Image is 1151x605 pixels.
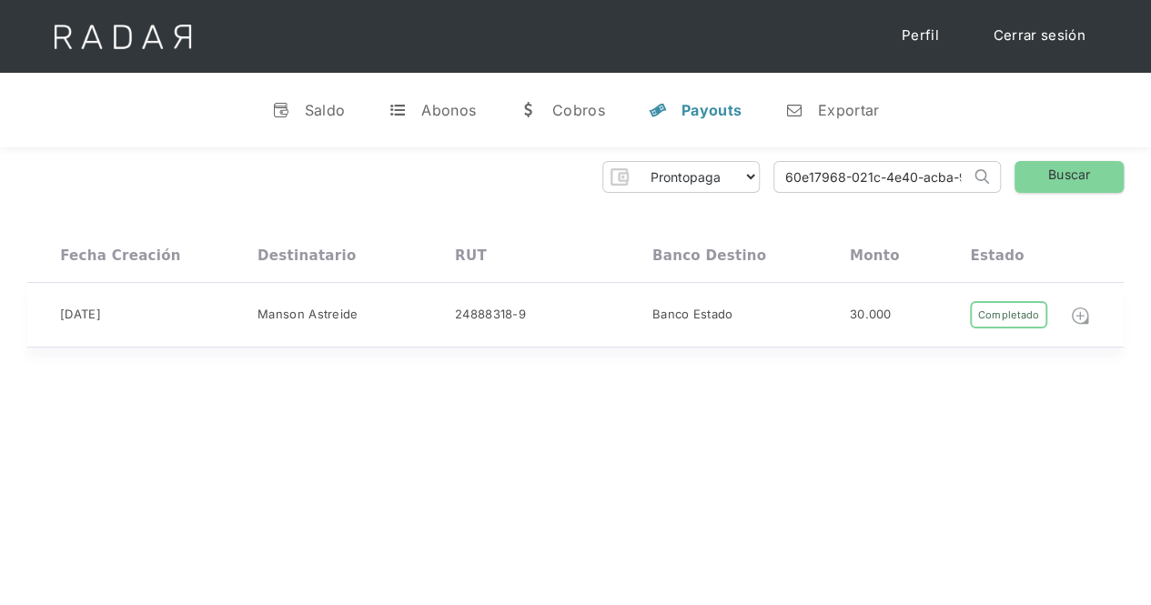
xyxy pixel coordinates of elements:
div: Payouts [682,101,742,119]
a: Perfil [883,18,957,54]
a: Cerrar sesión [975,18,1104,54]
div: Saldo [305,101,346,119]
div: Destinatario [257,247,356,264]
div: Completado [970,301,1046,329]
div: Estado [970,247,1024,264]
input: Busca por ID [774,162,970,192]
div: Banco destino [652,247,766,264]
div: t [389,101,407,119]
form: Form [602,161,760,193]
div: Exportar [818,101,879,119]
div: Manson Astreide [257,306,358,324]
div: Fecha creación [60,247,181,264]
div: w [520,101,538,119]
div: n [785,101,803,119]
img: Detalle [1070,306,1090,326]
div: v [272,101,290,119]
div: Cobros [552,101,605,119]
div: y [649,101,667,119]
div: Banco Estado [652,306,733,324]
div: Monto [850,247,900,264]
div: [DATE] [60,306,101,324]
a: Buscar [1015,161,1124,193]
div: Abonos [421,101,476,119]
div: 24888318-9 [455,306,526,324]
div: RUT [455,247,487,264]
div: 30.000 [850,306,892,324]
